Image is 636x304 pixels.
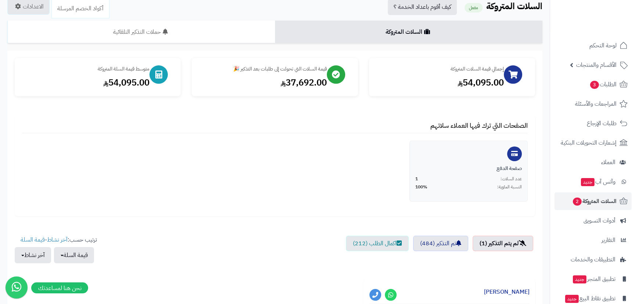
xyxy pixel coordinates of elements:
[554,192,632,210] a: السلات المتروكة2
[589,40,617,51] span: لوحة التحكم
[199,65,326,73] div: قيمة السلات التي تحولت إلى طلبات بعد التذكير 🎉
[501,176,522,182] span: عدد السلات:
[576,60,617,70] span: الأقسام والمنتجات
[601,157,615,167] span: العملاء
[554,173,632,191] a: وآتس آبجديد
[575,99,617,109] span: المراجعات والأسئلة
[54,247,94,263] button: قيمة السلة
[571,254,615,265] span: التطبيقات والخدمات
[565,295,579,303] span: جديد
[554,115,632,132] a: طلبات الإرجاع
[15,236,97,263] ul: ترتيب حسب: -
[554,231,632,249] a: التقارير
[554,134,632,152] a: إشعارات التحويلات البنكية
[554,212,632,229] a: أدوات التسويق
[15,247,51,263] button: آخر نشاط
[376,76,504,89] div: 54,095.00
[47,235,68,244] a: آخر نشاط
[7,21,275,43] a: حملات التذكير التلقائية
[573,275,586,283] span: جديد
[413,236,468,251] a: تم التذكير (484)
[554,76,632,93] a: الطلبات3
[554,153,632,171] a: العملاء
[21,235,45,244] a: قيمة السلة
[376,65,504,73] div: إجمالي قيمة السلات المتروكة
[415,184,427,190] span: 100%
[346,236,409,251] a: اكمال الطلب (212)
[415,165,522,172] div: صفحة الدفع
[561,138,617,148] span: إشعارات التحويلات البنكية
[199,76,326,89] div: 37,692.00
[554,95,632,113] a: المراجعات والأسئلة
[554,37,632,54] a: لوحة التحكم
[564,293,615,304] span: تطبيق نقاط البيع
[497,184,522,190] span: النسبة المئوية:
[581,178,595,186] span: جديد
[473,236,533,251] a: لم يتم التذكير (1)
[484,287,530,296] a: [PERSON_NAME]
[572,274,615,284] span: تطبيق المتجر
[22,76,149,89] div: 54,095.00
[587,118,617,129] span: طلبات الإرجاع
[275,21,543,43] a: السلات المتروكة
[554,270,632,288] a: تطبيق المتجرجديد
[589,79,617,90] span: الطلبات
[580,177,615,187] span: وآتس آب
[573,198,582,206] span: 2
[554,251,632,268] a: التطبيقات والخدمات
[572,196,617,206] span: السلات المتروكة
[586,19,629,35] img: logo-2.png
[583,216,615,226] span: أدوات التسويق
[415,176,418,182] span: 1
[22,65,149,73] div: متوسط قيمة السلة المتروكة
[22,122,528,133] h4: الصفحات التي ترك فيها العملاء سلاتهم
[465,3,483,12] small: مفعل
[590,81,599,89] span: 3
[601,235,615,245] span: التقارير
